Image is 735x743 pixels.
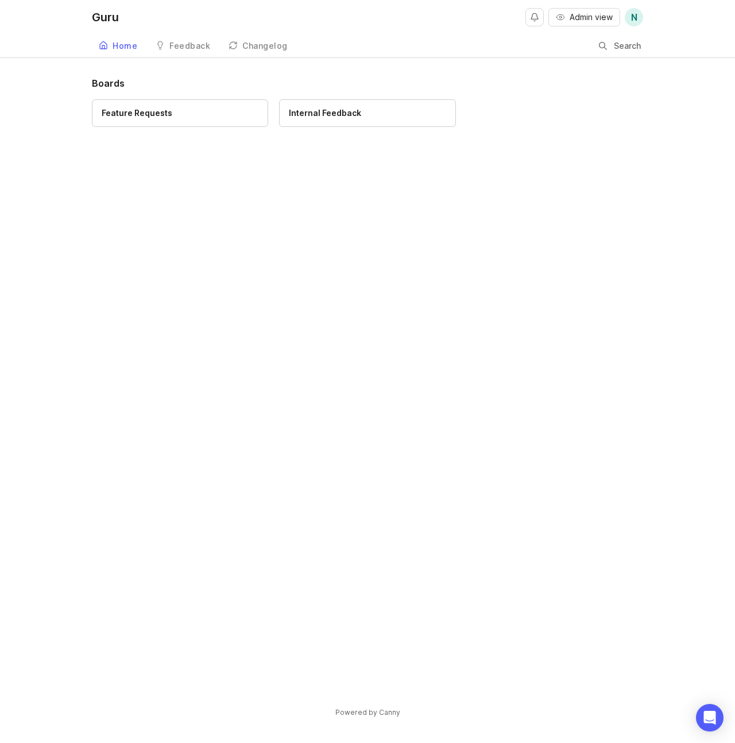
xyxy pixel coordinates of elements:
div: Feedback [169,42,210,50]
div: Internal Feedback [289,107,361,119]
div: Home [113,42,137,50]
button: Admin view [548,8,620,26]
div: Guru [92,11,119,23]
a: Internal Feedback [279,99,455,127]
a: Powered by Canny [334,706,402,719]
a: Home [92,34,144,58]
button: N [625,8,643,26]
a: Feedback [149,34,217,58]
div: Open Intercom Messenger [696,704,724,732]
h1: Boards [92,76,643,90]
div: Changelog [242,42,288,50]
a: Feature Requests [92,99,268,127]
a: Changelog [222,34,295,58]
span: Admin view [570,11,613,23]
span: N [631,10,637,24]
div: Feature Requests [102,107,172,119]
button: Notifications [525,8,544,26]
